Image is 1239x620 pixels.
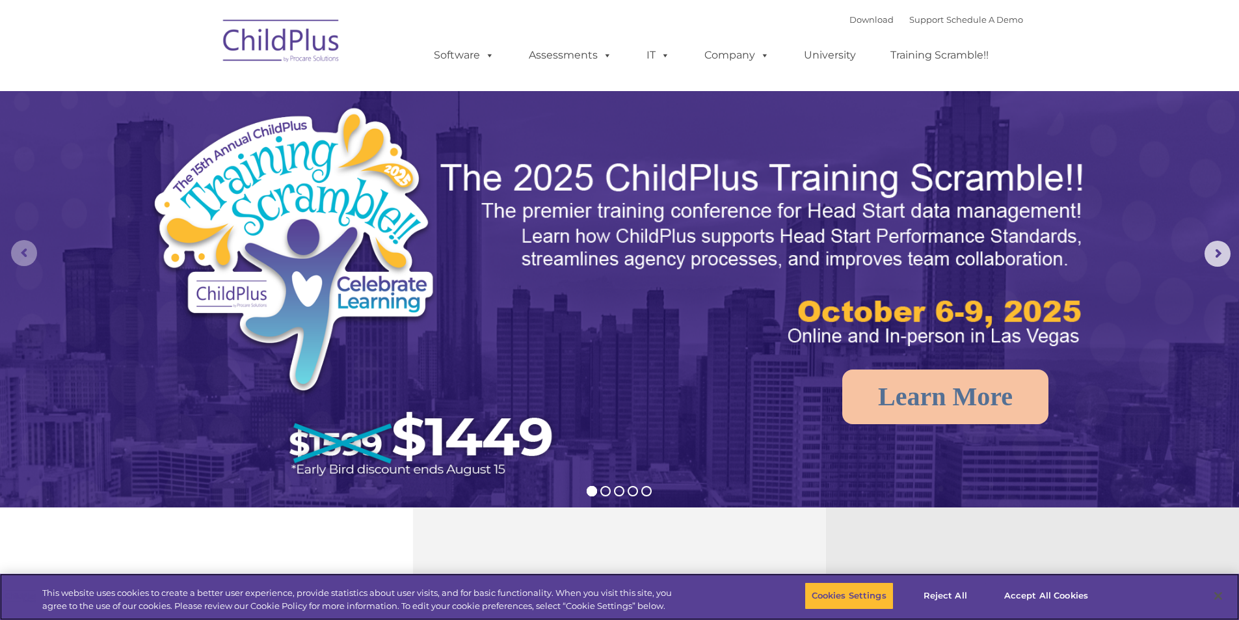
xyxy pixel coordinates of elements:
[691,42,782,68] a: Company
[997,582,1095,610] button: Accept All Cookies
[1204,582,1232,610] button: Close
[791,42,869,68] a: University
[905,582,986,610] button: Reject All
[181,139,236,149] span: Phone number
[909,14,944,25] a: Support
[849,14,1023,25] font: |
[805,582,894,610] button: Cookies Settings
[181,86,220,96] span: Last name
[421,42,507,68] a: Software
[217,10,347,75] img: ChildPlus by Procare Solutions
[842,370,1048,424] a: Learn More
[516,42,625,68] a: Assessments
[946,14,1023,25] a: Schedule A Demo
[849,14,894,25] a: Download
[42,587,682,612] div: This website uses cookies to create a better user experience, provide statistics about user visit...
[633,42,683,68] a: IT
[877,42,1002,68] a: Training Scramble!!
